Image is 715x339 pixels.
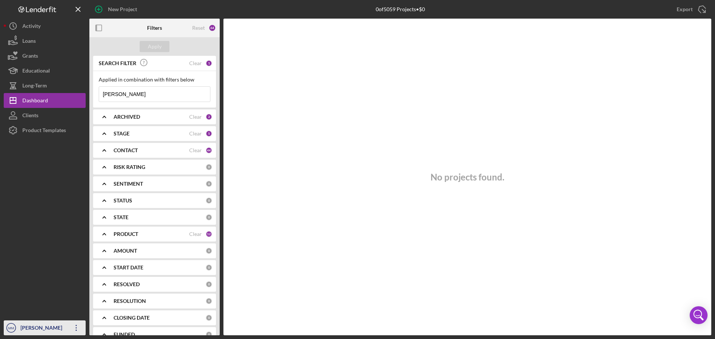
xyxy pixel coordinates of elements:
button: Clients [4,108,86,123]
div: 0 [206,180,212,187]
div: Export [677,2,693,17]
div: [PERSON_NAME] [19,320,67,337]
div: 0 [206,214,212,221]
b: CONTACT [114,147,138,153]
button: MM[PERSON_NAME] [4,320,86,335]
div: Activity [22,19,41,35]
button: New Project [89,2,144,17]
button: Loans [4,33,86,48]
b: START DATE [114,265,143,271]
b: RESOLVED [114,281,140,287]
b: STAGE [114,131,130,137]
div: Educational [22,63,50,80]
div: Open Intercom Messenger [690,306,708,324]
b: STATUS [114,198,132,204]
text: MM [8,326,14,330]
div: 64 [209,24,216,32]
div: Clear [189,131,202,137]
b: RESOLUTION [114,298,146,304]
div: 44 [206,147,212,154]
button: Export [669,2,711,17]
b: SEARCH FILTER [99,60,136,66]
div: 2 [206,113,212,120]
button: Educational [4,63,86,78]
div: Clear [189,147,202,153]
div: Applied in combination with filters below [99,77,210,83]
div: Clear [189,60,202,66]
b: CLOSING DATE [114,315,150,321]
div: Clear [189,231,202,237]
b: RISK RATING [114,164,145,170]
div: Loans [22,33,36,50]
button: Grants [4,48,86,63]
b: FUNDED [114,332,135,338]
div: 0 [206,164,212,170]
div: 0 [206,247,212,254]
div: 0 [206,197,212,204]
div: Clear [189,114,202,120]
button: Product Templates [4,123,86,138]
div: 12 [206,231,212,237]
div: Dashboard [22,93,48,110]
div: 0 [206,264,212,271]
b: ARCHIVED [114,114,140,120]
b: SENTIMENT [114,181,143,187]
b: Filters [147,25,162,31]
div: Apply [148,41,162,52]
div: 0 [206,331,212,338]
b: PRODUCT [114,231,138,237]
div: 0 [206,314,212,321]
div: Long-Term [22,78,47,95]
div: 0 [206,281,212,288]
button: Activity [4,19,86,33]
div: 5 [206,130,212,137]
div: Product Templates [22,123,66,140]
b: AMOUNT [114,248,137,254]
div: New Project [108,2,137,17]
div: Reset [192,25,205,31]
div: 0 [206,298,212,304]
div: 0 of 5059 Projects • $0 [376,6,425,12]
div: Grants [22,48,38,65]
h3: No projects found. [430,172,504,182]
div: 1 [206,60,212,67]
button: Apply [140,41,169,52]
button: Dashboard [4,93,86,108]
b: STATE [114,214,128,220]
button: Long-Term [4,78,86,93]
div: Clients [22,108,38,125]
